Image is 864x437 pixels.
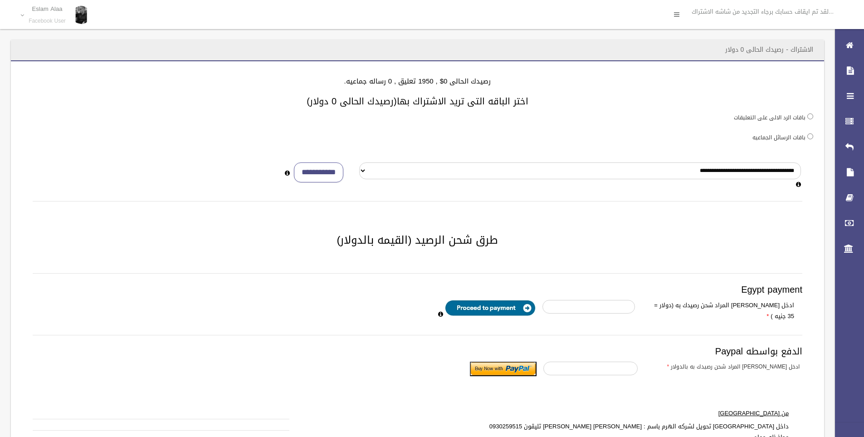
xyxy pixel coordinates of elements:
input: Submit [470,362,537,376]
small: Facebook User [29,18,66,25]
label: باقات الرسائل الجماعيه [752,133,805,142]
h3: Egypt payment [33,285,802,295]
h3: اختر الباقه التى تريد الاشتراك بها(رصيدك الحالى 0 دولار) [22,96,813,106]
header: الاشتراك - رصيدك الحالى 0 دولار [714,41,824,59]
label: من [GEOGRAPHIC_DATA] [463,408,796,419]
h4: رصيدك الحالى 0$ , 1950 تعليق , 0 رساله جماعيه. [22,78,813,85]
h2: طرق شحن الرصيد (القيمه بالدولار) [22,234,813,246]
label: ادخل [PERSON_NAME] المراد شحن رصيدك به بالدولار [644,362,806,372]
label: ادخل [PERSON_NAME] المراد شحن رصيدك به (دولار = 35 جنيه ) [642,300,801,322]
h3: الدفع بواسطه Paypal [33,346,802,356]
p: Eslam Alaa [29,5,66,12]
label: باقات الرد الالى على التعليقات [734,113,805,123]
